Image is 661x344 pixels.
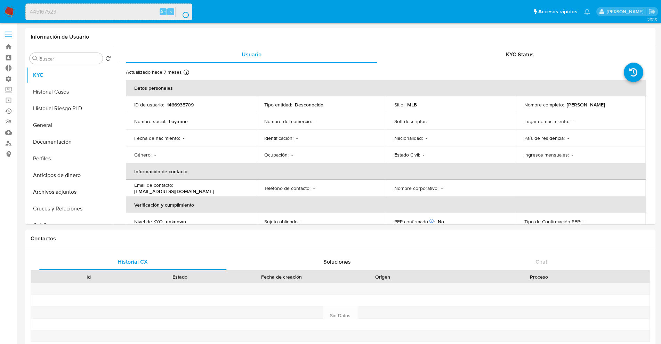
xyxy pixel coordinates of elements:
span: Soluciones [323,258,351,266]
button: Buscar [32,56,38,61]
p: - [315,118,316,125]
p: Sujeto obligado : [264,218,299,225]
span: Historial CX [118,258,148,266]
p: Teléfono de contacto : [264,185,311,191]
p: - [296,135,298,141]
span: Usuario [242,50,261,58]
p: - [567,135,569,141]
button: Historial Riesgo PLD [27,100,114,117]
div: Id [48,273,129,280]
p: Ocupación : [264,152,289,158]
p: Tipo de Confirmación PEP : [524,218,581,225]
p: [PERSON_NAME] [567,102,605,108]
p: - [183,135,184,141]
button: Cruces y Relaciones [27,200,114,217]
p: - [572,118,573,125]
div: Fecha de creación [231,273,332,280]
p: Estado Civil : [394,152,420,158]
button: Historial Casos [27,83,114,100]
th: Verificación y cumplimiento [126,197,646,213]
button: KYC [27,67,114,83]
button: Archivos adjuntos [27,184,114,200]
p: - [423,152,424,158]
p: País de residencia : [524,135,565,141]
p: - [313,185,315,191]
p: Ingresos mensuales : [524,152,569,158]
p: Soft descriptor : [394,118,427,125]
p: - [572,152,573,158]
button: Volver al orden por defecto [105,56,111,63]
p: Fecha de nacimiento : [134,135,180,141]
p: Nivel de KYC : [134,218,163,225]
a: Notificaciones [584,9,590,15]
p: Actualizado hace 7 meses [126,69,182,75]
p: - [301,218,303,225]
p: Género : [134,152,152,158]
p: Nombre corporativo : [394,185,438,191]
input: Buscar usuario o caso... [26,7,192,16]
p: Identificación : [264,135,293,141]
p: Tipo entidad : [264,102,292,108]
p: unknown [166,218,186,225]
p: - [154,152,156,158]
button: General [27,117,114,134]
div: Proceso [433,273,645,280]
th: Información de contacto [126,163,646,180]
p: - [426,135,427,141]
p: santiago.sgreco@mercadolibre.com [607,8,646,15]
h1: Contactos [31,235,650,242]
a: Salir [648,8,656,15]
button: Perfiles [27,150,114,167]
p: MLB [407,102,417,108]
h1: Información de Usuario [31,33,89,40]
span: s [170,8,172,15]
p: Loyanne [169,118,188,125]
p: Desconocido [295,102,323,108]
p: Nombre del comercio : [264,118,312,125]
span: Chat [535,258,547,266]
p: Nombre completo : [524,102,564,108]
p: - [441,185,443,191]
p: Nacionalidad : [394,135,423,141]
p: Sitio : [394,102,404,108]
button: Anticipos de dinero [27,167,114,184]
p: PEP confirmado : [394,218,435,225]
p: Nombre social : [134,118,166,125]
span: KYC Status [506,50,534,58]
p: - [584,218,585,225]
div: Estado [139,273,220,280]
button: search-icon [175,7,190,17]
p: No [438,218,444,225]
div: Origen [342,273,424,280]
p: Email de contacto : [134,182,173,188]
p: 1466935709 [167,102,194,108]
p: ID de usuario : [134,102,164,108]
button: Documentación [27,134,114,150]
p: - [291,152,293,158]
p: [EMAIL_ADDRESS][DOMAIN_NAME] [134,188,214,194]
span: Alt [160,8,166,15]
th: Datos personales [126,80,646,96]
span: Accesos rápidos [538,8,577,15]
button: Créditos [27,217,114,234]
input: Buscar [39,56,100,62]
p: - [430,118,431,125]
p: Lugar de nacimiento : [524,118,569,125]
